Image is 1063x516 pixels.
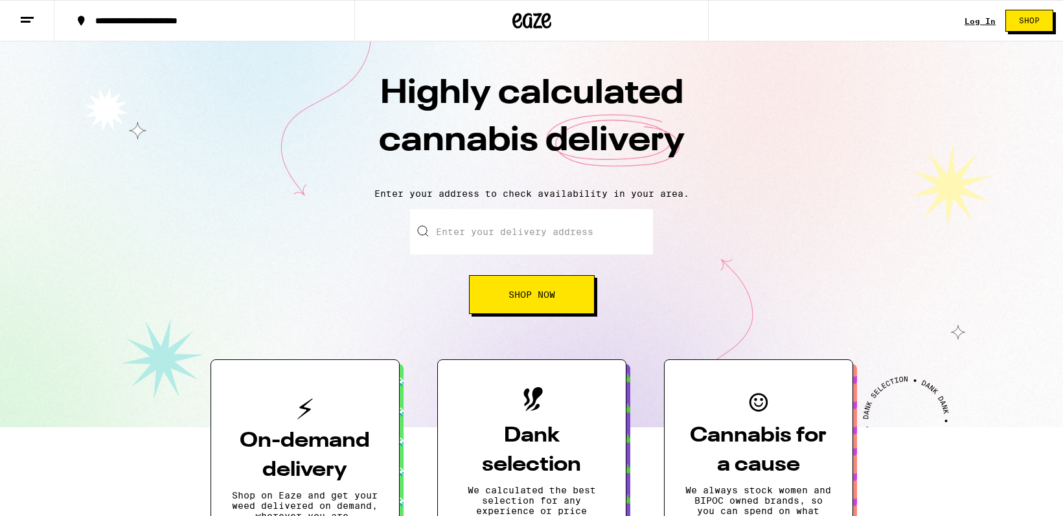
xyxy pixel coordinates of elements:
a: Shop [996,10,1063,32]
h3: On-demand delivery [232,427,378,485]
p: Enter your address to check availability in your area. [13,188,1050,199]
button: Shop [1005,10,1053,32]
button: Shop Now [469,275,595,314]
h1: Highly calculated cannabis delivery [305,71,759,178]
h3: Dank selection [459,421,605,480]
span: Shop Now [509,290,555,299]
input: Enter your delivery address [410,209,653,254]
h3: Cannabis for a cause [685,421,832,480]
a: Log In [965,17,996,25]
span: Shop [1019,17,1040,25]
